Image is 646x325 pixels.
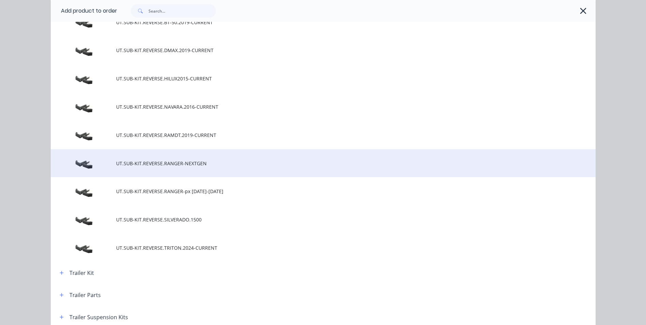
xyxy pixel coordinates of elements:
span: UT.SUB-KIT.REVERSE.RAMDT.2019-CURRENT [116,131,500,139]
input: Search... [148,4,216,18]
div: Trailer Kit [69,269,94,277]
span: UT.SUB-KIT.REVERSE.RANGER-NEXTGEN [116,160,500,167]
div: Trailer Suspension Kits [69,313,128,321]
span: UT.SUB-KIT.REVERSE.TRITON.2024-CURRENT [116,244,500,251]
span: UT.SUB-KIT.REVERSE.NAVARA.2016-CURRENT [116,103,500,110]
span: UT.SUB-KIT.REVERSE.HILUX2015-CURRENT [116,75,500,82]
span: UT.SUB-KIT.REVERSE.RANGER-px [DATE]-[DATE] [116,188,500,195]
span: UT.SUB-KIT.REVERSE.DMAX.2019-CURRENT [116,47,500,54]
span: UT.SUB-KIT.REVERSE.SILVERADO.1500 [116,216,500,223]
span: UT.SUB-KIT.REVERSE.BT-50.2019-CURRENT [116,19,500,26]
div: Trailer Parts [69,291,101,299]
